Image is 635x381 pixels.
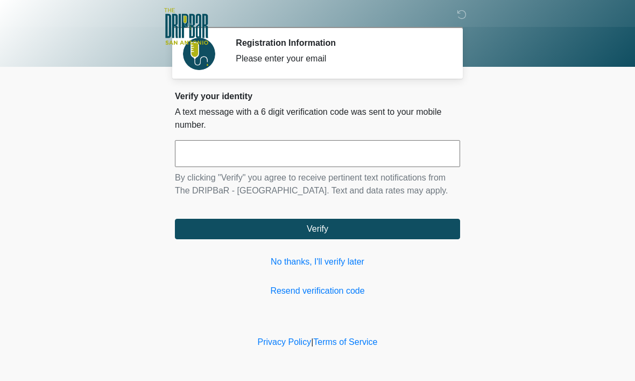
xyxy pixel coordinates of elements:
p: By clicking "Verify" you agree to receive pertinent text notifications from The DRIPBaR - [GEOGRA... [175,171,460,197]
img: Agent Avatar [183,38,215,70]
a: Resend verification code [175,285,460,297]
img: The DRIPBaR - San Antonio Fossil Creek Logo [164,8,208,46]
div: Please enter your email [236,52,444,65]
a: Privacy Policy [258,337,312,347]
a: Terms of Service [313,337,377,347]
a: | [311,337,313,347]
h2: Verify your identity [175,91,460,101]
button: Verify [175,219,460,239]
p: A text message with a 6 digit verification code was sent to your mobile number. [175,106,460,131]
a: No thanks, I'll verify later [175,255,460,268]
